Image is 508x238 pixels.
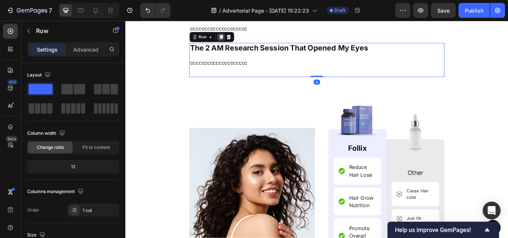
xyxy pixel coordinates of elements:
div: 12 [29,162,118,172]
button: Show survey - Help us improve GemPages! [395,225,492,234]
span: Change ratio [37,144,64,151]
span: Fit to content [83,144,110,151]
div: Layout [27,70,52,80]
div: Columns management [27,187,85,197]
span: Save [437,7,450,14]
p: Advanced [73,46,99,53]
button: 7 [3,3,55,18]
p: Row [36,26,99,35]
img: gempages_579762238080942676-67281a6e-e33a-44b9-9828-f08016848f2e.png [310,102,366,158]
span: Advertorial Page - [DATE] 15:22:23 [222,7,309,14]
p: Settings [37,46,58,53]
div: 1 col [83,207,118,214]
div: Open Intercom Messenger [483,202,501,219]
button: Save [431,3,456,18]
div: Column width [27,128,67,138]
button: Publish [459,3,490,18]
p: Just Oil [328,227,345,235]
p: Cause Hair Lose [328,195,359,209]
div: 450 [7,79,18,85]
p: Other [311,172,365,183]
p: Reduce Hair Lose [261,166,291,184]
p: Hair Grow Nutrition [261,202,291,220]
div: Beta [6,136,18,142]
div: Undo/Redo [140,3,170,18]
span: Draft [334,7,345,14]
iframe: Design area [125,21,508,238]
span: / [219,7,221,14]
p: 7 [49,6,52,15]
div: 0 [219,69,227,75]
p: Follix [243,144,298,155]
div: Publish [465,7,483,14]
img: gempages_579762238080942676-e07939c0-cfb9-4797-8601-1c54cee94905.png [242,87,298,143]
div: Order [27,207,39,213]
span: Help us improve GemPages! [395,226,483,234]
